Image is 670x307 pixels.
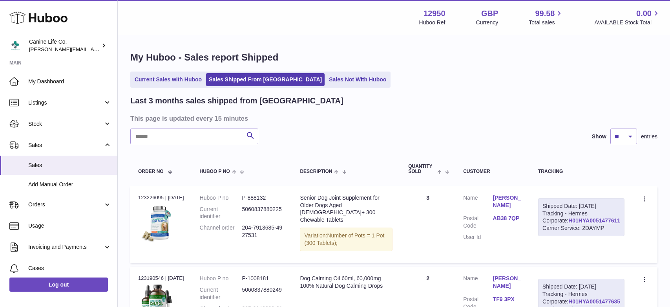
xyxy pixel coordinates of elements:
div: Shipped Date: [DATE] [542,283,620,290]
div: Variation: [300,228,393,251]
span: Total sales [529,19,564,26]
a: Log out [9,278,108,292]
span: Quantity Sold [408,164,435,174]
div: Tracking [538,169,624,174]
a: 0.00 AVAILABLE Stock Total [594,8,661,26]
span: Huboo P no [200,169,230,174]
span: 0.00 [636,8,652,19]
span: [PERSON_NAME][EMAIL_ADDRESS][DOMAIN_NAME] [29,46,157,52]
dt: Huboo P no [200,194,242,202]
div: Canine Life Co. [29,38,100,53]
dd: 204-7913685-4927531 [242,224,285,239]
span: Number of Pots = 1 Pot (300 Tablets); [304,232,384,246]
dd: P-1008181 [242,275,285,282]
div: Dog Calming Oil 60ml, 60,000mg – 100% Natural Dog Calming Drops [300,275,393,290]
img: kevin@clsgltd.co.uk [9,40,21,51]
span: Order No [138,169,164,174]
span: Sales [28,162,111,169]
h2: Last 3 months sales shipped from [GEOGRAPHIC_DATA] [130,96,343,106]
h1: My Huboo - Sales report Shipped [130,51,657,64]
span: Stock [28,120,103,128]
h3: This page is updated every 15 minutes [130,114,655,123]
dd: 5060837880225 [242,206,285,221]
div: Senior Dog Joint Supplement for Older Dogs Aged [DEMOGRAPHIC_DATA]+ 300 Chewable Tablets [300,194,393,224]
strong: 12950 [424,8,445,19]
span: Usage [28,222,111,230]
a: TF9 3PX [493,296,522,303]
dt: Current identifier [200,286,242,301]
div: Customer [463,169,522,174]
span: entries [641,133,657,140]
span: Description [300,169,332,174]
div: Carrier Service: 2DAYMP [542,224,620,232]
span: Listings [28,99,103,107]
span: 99.58 [535,8,555,19]
dt: Channel order [200,224,242,239]
dt: Postal Code [463,215,493,230]
span: Sales [28,142,103,149]
a: H01HYA0051477635 [568,298,620,305]
div: Currency [476,19,498,26]
dt: User Id [463,233,493,241]
span: AVAILABLE Stock Total [594,19,661,26]
dd: 5060837880249 [242,286,285,301]
img: clsg-senior-1-pack-shot-with-tablets-and-uk-flag-2000x2000px.jpg [138,204,177,243]
a: H01HYA0051477611 [568,217,620,224]
span: My Dashboard [28,78,111,85]
div: Shipped Date: [DATE] [542,202,620,210]
dt: Name [463,194,493,211]
div: Huboo Ref [419,19,445,26]
span: Orders [28,201,103,208]
span: Cases [28,265,111,272]
div: 123190546 | [DATE] [138,275,184,282]
div: 123226095 | [DATE] [138,194,184,201]
dt: Name [463,275,493,292]
a: AB38 7QP [493,215,522,222]
a: [PERSON_NAME] [493,275,522,290]
dt: Current identifier [200,206,242,221]
strong: GBP [481,8,498,19]
a: [PERSON_NAME] [493,194,522,209]
a: 99.58 Total sales [529,8,564,26]
a: Sales Shipped From [GEOGRAPHIC_DATA] [206,73,325,86]
dt: Huboo P no [200,275,242,282]
a: Current Sales with Huboo [132,73,204,86]
label: Show [592,133,606,140]
span: Invoicing and Payments [28,243,103,251]
dd: P-888132 [242,194,285,202]
div: Tracking - Hermes Corporate: [538,198,624,237]
a: Sales Not With Huboo [326,73,389,86]
span: Add Manual Order [28,181,111,188]
td: 3 [400,186,455,263]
